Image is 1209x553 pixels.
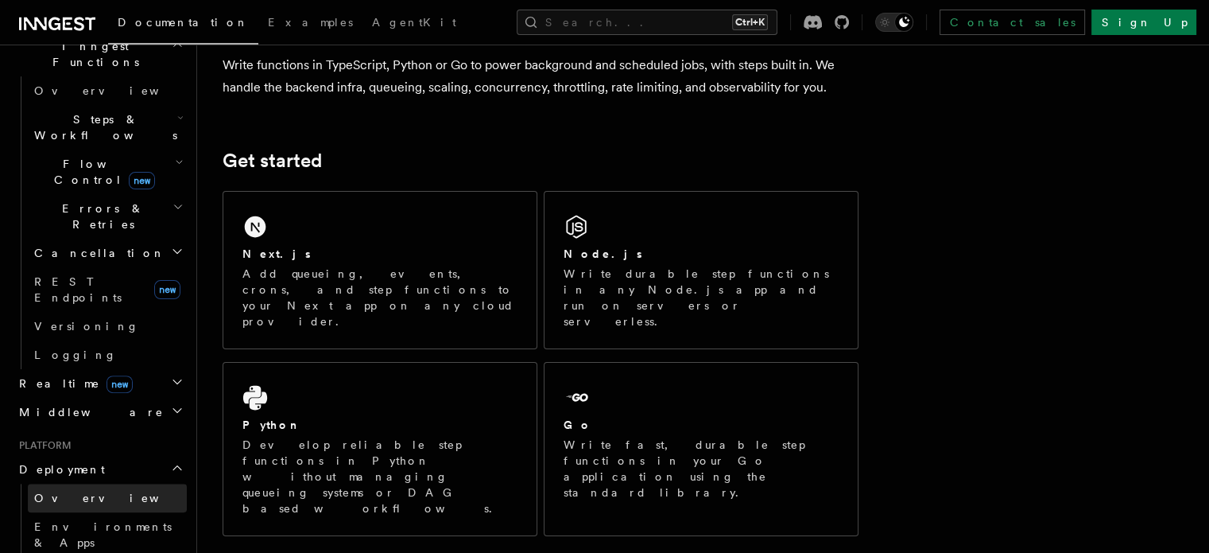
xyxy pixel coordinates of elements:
[13,404,164,420] span: Middleware
[13,32,187,76] button: Inngest Functions
[13,439,72,452] span: Platform
[242,417,301,433] h2: Python
[34,492,198,504] span: Overview
[242,437,517,516] p: Develop reliable step functions in Python without managing queueing systems or DAG based workflows.
[732,14,768,30] kbd: Ctrl+K
[223,191,537,349] a: Next.jsAdd queueing, events, crons, and step functions to your Next app on any cloud provider.
[28,194,187,239] button: Errors & Retries
[28,341,187,369] a: Logging
[13,38,172,70] span: Inngest Functions
[129,172,155,189] span: new
[242,246,311,262] h2: Next.js
[28,484,187,512] a: Overview
[875,13,913,32] button: Toggle dark mode
[28,245,165,261] span: Cancellation
[28,267,187,312] a: REST Endpointsnew
[34,275,122,304] span: REST Endpoints
[118,16,249,29] span: Documentation
[28,156,175,188] span: Flow Control
[13,455,187,484] button: Deployment
[108,5,258,45] a: Documentation
[13,398,187,426] button: Middleware
[154,280,180,299] span: new
[28,312,187,341] a: Versioning
[13,461,105,477] span: Deployment
[13,369,187,398] button: Realtimenew
[564,417,592,433] h2: Go
[242,266,517,329] p: Add queueing, events, crons, and step functions to your Next app on any cloud provider.
[544,362,858,536] a: GoWrite fast, durable step functions in your Go application using the standard library.
[1091,10,1196,35] a: Sign Up
[564,437,839,500] p: Write fast, durable step functions in your Go application using the standard library.
[34,349,117,361] span: Logging
[28,239,187,267] button: Cancellation
[268,16,353,29] span: Examples
[28,105,187,150] button: Steps & Workflows
[28,76,187,105] a: Overview
[223,362,537,536] a: PythonDevelop reliable step functions in Python without managing queueing systems or DAG based wo...
[544,191,858,349] a: Node.jsWrite durable step functions in any Node.js app and run on servers or serverless.
[258,5,362,43] a: Examples
[372,16,456,29] span: AgentKit
[223,54,858,99] p: Write functions in TypeScript, Python or Go to power background and scheduled jobs, with steps bu...
[34,84,198,97] span: Overview
[940,10,1085,35] a: Contact sales
[28,111,177,143] span: Steps & Workflows
[517,10,777,35] button: Search...Ctrl+K
[107,376,133,393] span: new
[564,266,839,329] p: Write durable step functions in any Node.js app and run on servers or serverless.
[34,520,172,549] span: Environments & Apps
[564,246,642,262] h2: Node.js
[223,150,322,172] a: Get started
[13,376,133,391] span: Realtime
[362,5,466,43] a: AgentKit
[13,76,187,369] div: Inngest Functions
[28,201,172,232] span: Errors & Retries
[34,320,139,333] span: Versioning
[28,150,187,194] button: Flow Controlnew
